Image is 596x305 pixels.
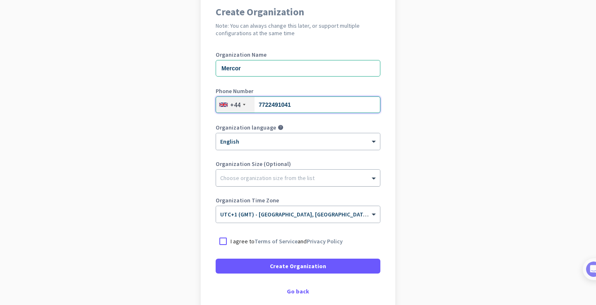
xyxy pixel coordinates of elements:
[270,262,326,270] span: Create Organization
[216,96,380,113] input: 121 234 5678
[216,125,276,130] label: Organization language
[216,7,380,17] h1: Create Organization
[216,259,380,274] button: Create Organization
[231,237,343,245] p: I agree to and
[216,288,380,294] div: Go back
[216,88,380,94] label: Phone Number
[216,197,380,203] label: Organization Time Zone
[230,101,240,109] div: +44
[278,125,284,130] i: help
[216,22,380,37] h2: Note: You can always change this later, or support multiple configurations at the same time
[255,238,298,245] a: Terms of Service
[307,238,343,245] a: Privacy Policy
[216,60,380,77] input: What is the name of your organization?
[216,52,380,58] label: Organization Name
[216,161,380,167] label: Organization Size (Optional)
